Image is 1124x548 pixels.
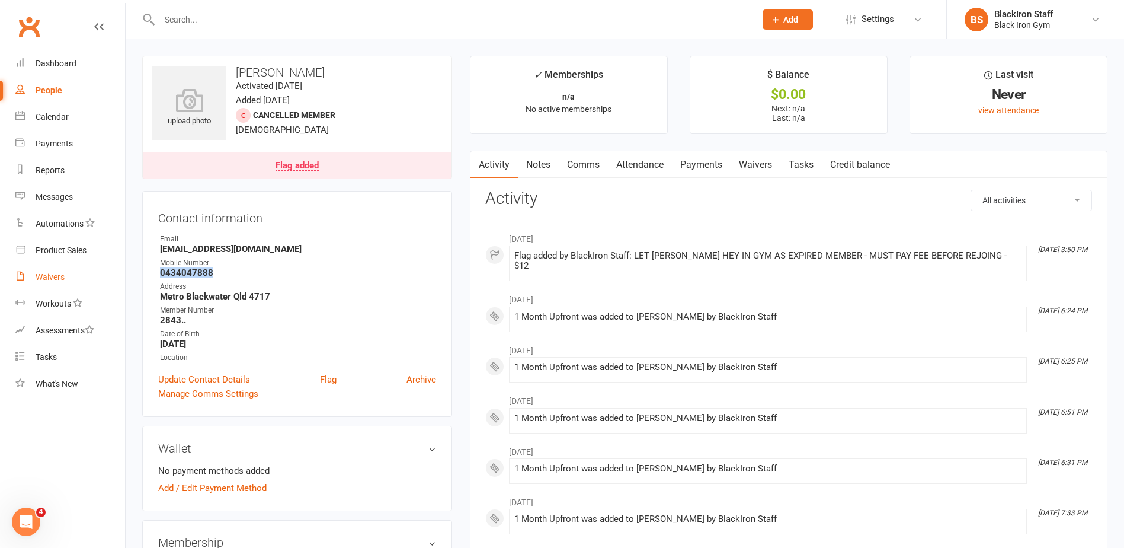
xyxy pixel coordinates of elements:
div: Location [160,352,436,364]
div: Calendar [36,112,69,122]
div: 1 Month Upfront was added to [PERSON_NAME] by BlackIron Staff [514,312,1021,322]
h3: Contact information [158,207,436,225]
div: Workouts [36,299,71,308]
a: Flag [320,372,337,387]
a: Comms [559,151,608,179]
li: [DATE] [485,388,1092,407]
i: [DATE] 6:24 PM [1038,307,1087,315]
div: Product Sales [36,246,87,255]
button: Add [763,9,813,30]
a: Manage Comms Settings [158,387,258,401]
div: 1 Month Upfront was added to [PERSON_NAME] by BlackIron Staff [514,514,1021,524]
a: People [15,77,125,104]
strong: Metro Blackwater Qld 4717 [160,291,436,302]
a: Product Sales [15,237,125,264]
a: Credit balance [822,151,898,179]
a: Assessments [15,317,125,344]
time: Activated [DATE] [236,81,302,91]
i: [DATE] 6:51 PM [1038,408,1087,416]
a: Dashboard [15,50,125,77]
li: [DATE] [485,227,1092,246]
li: No payment methods added [158,464,436,478]
input: Search... [156,11,747,28]
a: Attendance [608,151,672,179]
iframe: Intercom live chat [12,508,40,536]
a: Payments [15,130,125,157]
i: [DATE] 6:25 PM [1038,357,1087,365]
div: Flag added by BlackIron Staff: LET [PERSON_NAME] HEY IN GYM AS EXPIRED MEMBER - MUST PAY FEE BEFO... [514,251,1021,271]
a: What's New [15,371,125,397]
li: [DATE] [485,490,1092,509]
div: Black Iron Gym [994,20,1053,30]
div: Address [160,281,436,292]
a: Calendar [15,104,125,130]
li: [DATE] [485,338,1092,357]
div: Memberships [534,67,603,89]
a: Waivers [731,151,780,179]
div: BS [965,8,988,31]
strong: 2843.. [160,315,436,326]
div: Date of Birth [160,329,436,340]
span: Add [783,15,798,24]
a: Archive [406,372,436,387]
div: Tasks [36,352,57,362]
div: Assessments [36,326,94,335]
li: [DATE] [485,287,1092,306]
div: BlackIron Staff [994,9,1053,20]
a: Activity [470,151,518,179]
i: [DATE] 7:33 PM [1038,509,1087,517]
span: Cancelled member [253,110,335,120]
strong: [DATE] [160,339,436,349]
strong: 0434047888 [160,267,436,278]
div: Last visit [984,67,1033,88]
div: Member Number [160,305,436,316]
a: Tasks [780,151,822,179]
div: Never [921,88,1096,101]
a: Workouts [15,291,125,317]
div: Automations [36,219,84,228]
div: What's New [36,379,78,388]
a: Payments [672,151,731,179]
a: Messages [15,184,125,211]
span: No active memberships [526,104,611,114]
div: Payments [36,139,73,148]
li: [DATE] [485,439,1092,458]
a: Tasks [15,344,125,371]
strong: [EMAIL_ADDRESS][DOMAIN_NAME] [160,244,436,254]
a: view attendance [978,106,1039,115]
div: Waivers [36,272,65,282]
span: 4 [36,508,46,517]
span: [DEMOGRAPHIC_DATA] [236,125,329,135]
a: Clubworx [14,12,44,42]
i: [DATE] 6:31 PM [1038,458,1087,467]
a: Reports [15,157,125,184]
a: Update Contact Details [158,372,250,387]
div: 1 Month Upfront was added to [PERSON_NAME] by BlackIron Staff [514,413,1021,423]
div: Mobile Number [160,257,436,269]
div: 1 Month Upfront was added to [PERSON_NAME] by BlackIron Staff [514,362,1021,372]
i: ✓ [534,69,542,81]
div: People [36,85,62,95]
div: 1 Month Upfront was added to [PERSON_NAME] by BlackIron Staff [514,464,1021,474]
div: Flag added [276,161,319,171]
div: $ Balance [767,67,809,88]
i: [DATE] 3:50 PM [1038,246,1087,254]
a: Notes [518,151,559,179]
span: Settings [862,6,894,33]
h3: [PERSON_NAME] [152,66,442,79]
div: Messages [36,192,73,202]
div: upload photo [152,88,226,128]
div: Email [160,234,436,245]
time: Added [DATE] [236,95,290,106]
p: Next: n/a Last: n/a [701,104,876,123]
a: Waivers [15,264,125,291]
a: Automations [15,211,125,237]
h3: Activity [485,190,1092,208]
div: $0.00 [701,88,876,101]
div: Reports [36,165,65,175]
strong: n/a [562,92,575,101]
h3: Wallet [158,442,436,455]
div: Dashboard [36,59,76,68]
a: Add / Edit Payment Method [158,481,267,495]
